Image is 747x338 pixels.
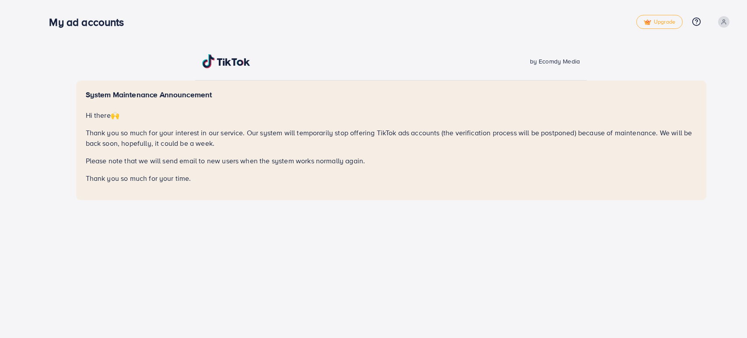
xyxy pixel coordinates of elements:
h5: System Maintenance Announcement [86,90,697,99]
span: 🙌 [111,110,119,120]
p: Thank you so much for your interest in our service. Our system will temporarily stop offering Tik... [86,127,697,148]
span: Upgrade [644,19,675,25]
p: Please note that we will send email to new users when the system works normally again. [86,155,697,166]
p: Thank you so much for your time. [86,173,697,183]
span: by Ecomdy Media [530,57,580,66]
img: tick [644,19,651,25]
img: TikTok [202,54,250,68]
p: Hi there [86,110,697,120]
a: tickUpgrade [636,15,683,29]
h3: My ad accounts [49,16,131,28]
